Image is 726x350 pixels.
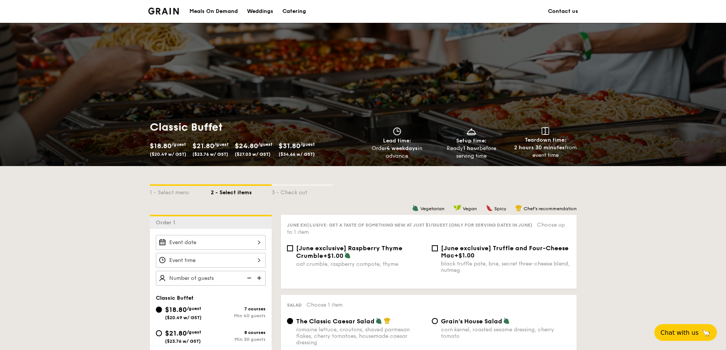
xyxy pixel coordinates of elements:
[344,252,351,259] img: icon-vegetarian.fe4039eb.svg
[254,271,266,285] img: icon-add.58712e84.svg
[211,330,266,335] div: 8 courses
[432,318,438,324] input: Grain's House Saladcorn kernel, roasted sesame dressing, cherry tomato
[486,205,493,211] img: icon-spicy.37a8142b.svg
[258,142,272,147] span: /guest
[525,137,566,143] span: Teardown time:
[156,219,178,226] span: Order 1
[287,302,302,308] span: Salad
[150,152,186,157] span: ($20.49 w/ GST)
[287,222,532,228] span: June exclusive: Get a taste of something new at just $1/guest (Only for serving dates in June)
[306,302,343,308] span: Choose 1 item
[272,186,333,197] div: 3 - Check out
[148,8,179,14] a: Logotype
[156,330,162,336] input: $21.80/guest($23.76 w/ GST)8 coursesMin 30 guests
[391,127,403,136] img: icon-clock.2db775ea.svg
[432,245,438,251] input: [June exclusive] Truffle and Four-Cheese Mac+$1.00black truffle pate, brie, secret three-cheese b...
[463,206,477,211] span: Vegan
[296,245,402,259] span: [June exclusive] Raspberry Thyme Crumble
[279,152,315,157] span: ($34.66 w/ GST)
[165,305,187,314] span: $18.80
[660,329,699,336] span: Chat with us
[454,252,474,259] span: +$1.00
[211,306,266,312] div: 7 courses
[187,306,201,311] span: /guest
[441,318,502,325] span: Grain's House Salad
[296,261,426,267] div: oat crumble, raspberry compote, thyme
[375,317,382,324] img: icon-vegetarian.fe4039eb.svg
[702,328,711,337] span: 🦙
[156,235,266,250] input: Event date
[386,145,418,152] strong: 4 weekdays
[511,144,580,159] div: from event time
[296,326,426,346] div: romaine lettuce, croutons, shaved parmesan flakes, cherry tomatoes, housemade caesar dressing
[454,205,461,211] img: icon-vegan.f8ff3823.svg
[441,245,569,259] span: [June exclusive] Truffle and Four-Cheese Mac
[211,313,266,318] div: Min 40 guests
[412,205,419,211] img: icon-vegetarian.fe4039eb.svg
[214,142,229,147] span: /guest
[384,317,391,324] img: icon-chef-hat.a58ddaea.svg
[192,142,214,150] span: $21.80
[466,127,477,136] img: icon-dish.430c3a2e.svg
[165,315,202,320] span: ($20.49 w/ GST)
[279,142,300,150] span: $31.80
[148,8,179,14] img: Grain
[524,206,577,211] span: Chef's recommendation
[187,329,201,335] span: /guest
[463,145,479,152] strong: 1 hour
[420,206,444,211] span: Vegetarian
[437,145,505,160] div: Ready before serving time
[441,326,571,339] div: corn kernel, roasted sesame dressing, cherry tomato
[165,329,187,337] span: $21.80
[514,144,565,151] strong: 2 hours 30 minutes
[363,145,431,160] div: Order in advance
[150,120,360,134] h1: Classic Buffet
[150,186,211,197] div: 1 - Select menu
[156,307,162,313] input: $18.80/guest($20.49 w/ GST)7 coursesMin 40 guests
[383,137,411,144] span: Lead time:
[171,142,186,147] span: /guest
[156,295,194,301] span: Classic Buffet
[150,142,171,150] span: $18.80
[211,337,266,342] div: Min 30 guests
[192,152,228,157] span: ($23.76 w/ GST)
[503,317,510,324] img: icon-vegetarian.fe4039eb.svg
[296,318,375,325] span: The Classic Caesar Salad
[243,271,254,285] img: icon-reduce.1d2dbef1.svg
[211,186,272,197] div: 2 - Select items
[515,205,522,211] img: icon-chef-hat.a58ddaea.svg
[235,152,271,157] span: ($27.03 w/ GST)
[323,252,343,259] span: +$1.00
[165,339,201,344] span: ($23.76 w/ GST)
[156,271,266,286] input: Number of guests
[456,137,487,144] span: Setup time:
[300,142,315,147] span: /guest
[494,206,506,211] span: Spicy
[235,142,258,150] span: $24.80
[441,261,571,273] div: black truffle pate, brie, secret three-cheese blend, nutmeg
[542,127,549,135] img: icon-teardown.65201eee.svg
[654,324,717,341] button: Chat with us🦙
[156,253,266,268] input: Event time
[287,318,293,324] input: The Classic Caesar Saladromaine lettuce, croutons, shaved parmesan flakes, cherry tomatoes, house...
[287,245,293,251] input: [June exclusive] Raspberry Thyme Crumble+$1.00oat crumble, raspberry compote, thyme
